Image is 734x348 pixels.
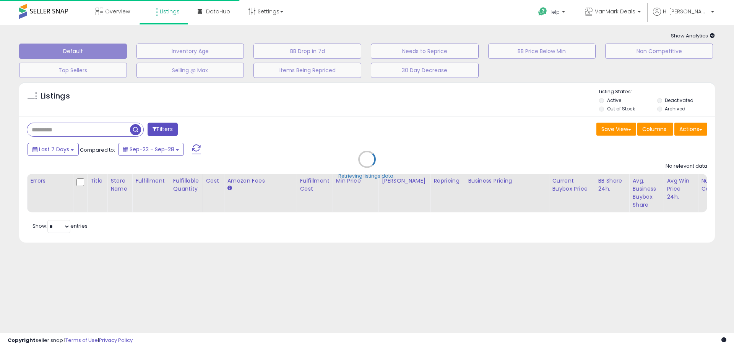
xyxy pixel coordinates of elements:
[65,337,98,344] a: Terms of Use
[160,8,180,15] span: Listings
[549,9,560,15] span: Help
[206,8,230,15] span: DataHub
[338,173,396,180] div: Retrieving listings data..
[488,44,596,59] button: BB Price Below Min
[595,8,635,15] span: VanMark Deals
[671,32,715,39] span: Show Analytics
[136,44,244,59] button: Inventory Age
[371,44,479,59] button: Needs to Reprice
[136,63,244,78] button: Selling @ Max
[99,337,133,344] a: Privacy Policy
[8,337,36,344] strong: Copyright
[253,44,361,59] button: BB Drop in 7d
[19,63,127,78] button: Top Sellers
[605,44,713,59] button: Non Competitive
[538,7,547,16] i: Get Help
[253,63,361,78] button: Items Being Repriced
[663,8,709,15] span: Hi [PERSON_NAME]
[371,63,479,78] button: 30 Day Decrease
[105,8,130,15] span: Overview
[532,1,573,25] a: Help
[8,337,133,344] div: seller snap | |
[653,8,714,25] a: Hi [PERSON_NAME]
[19,44,127,59] button: Default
